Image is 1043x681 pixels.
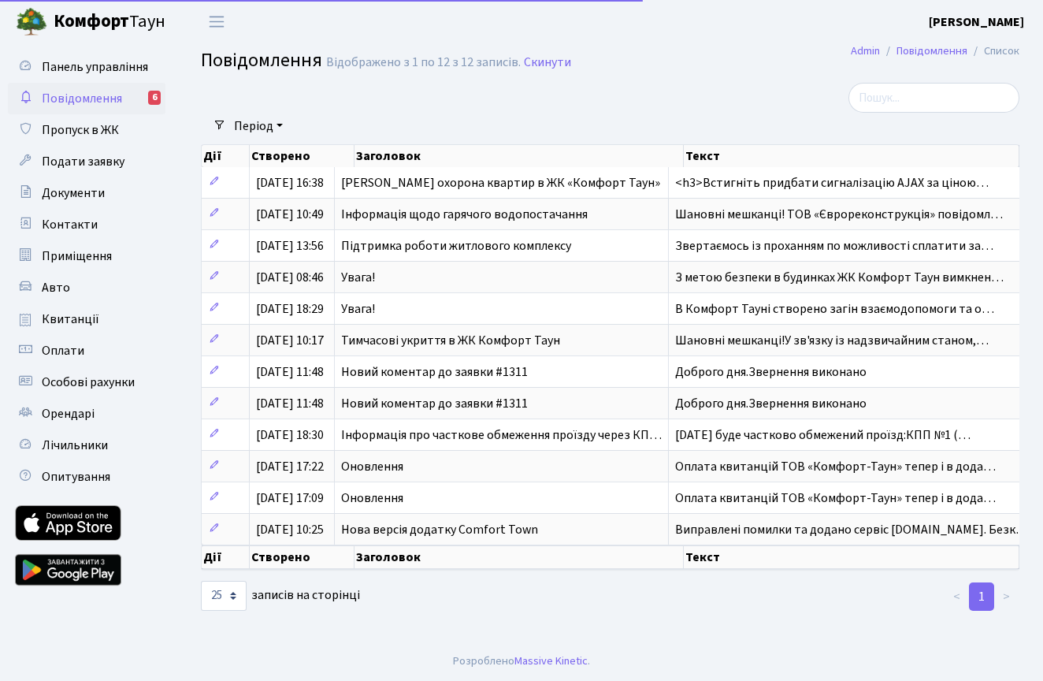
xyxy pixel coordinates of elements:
span: [DATE] 17:22 [256,458,324,475]
span: Опитування [42,468,110,486]
th: Дії [202,545,250,569]
div: 6 [148,91,161,105]
a: Орендарі [8,398,165,430]
th: Текст [684,145,1019,167]
a: Документи [8,177,165,209]
span: [DATE] 18:30 [256,426,324,444]
span: Новий коментар до заявки #1311 [341,395,528,412]
a: Лічильники [8,430,165,461]
label: записів на сторінці [201,581,360,611]
span: Оновлення [341,489,403,507]
span: Особові рахунки [42,374,135,391]
span: Лічильники [42,437,108,454]
span: В Комфорт Тауні створено загін взаємодопомоги та о… [675,300,994,318]
span: [DATE] 10:49 [256,206,324,223]
button: Переключити навігацію [197,9,236,35]
input: Пошук... [848,83,1019,113]
div: Відображено з 1 по 12 з 12 записів. [326,55,521,70]
span: Шановні мешканці!У зв'язку із надзвичайним станом,… [675,332,989,349]
span: [DATE] 13:56 [256,237,324,255]
span: Підтримка роботи житлового комплексу [341,237,571,255]
span: Документи [42,184,105,202]
th: Заголовок [354,145,685,167]
span: [DATE] 10:25 [256,521,324,538]
span: Інформація про часткове обмеження проїзду через КП… [341,426,662,444]
span: Виправлені помилки та додано сервіс [DOMAIN_NAME]. Безк… [675,521,1028,538]
span: [PERSON_NAME] охорона квартир в ЖК «Комфорт Таун» [341,174,660,192]
div: Розроблено . [453,653,590,670]
a: Авто [8,272,165,303]
span: З метою безпеки в будинках ЖК Комфорт Таун вимкнен… [675,269,1004,286]
a: Подати заявку [8,146,165,177]
span: Квитанції [42,311,99,328]
a: Приміщення [8,240,165,272]
span: Новий коментар до заявки #1311 [341,363,528,381]
span: Доброго дня.Звернення виконано [675,395,867,412]
a: Скинути [524,55,571,70]
span: Оновлення [341,458,403,475]
span: Авто [42,279,70,296]
span: Звертаємось із проханням по можливості сплатити за… [675,237,993,255]
th: Заголовок [354,545,685,569]
span: [DATE] 11:48 [256,363,324,381]
span: [DATE] 18:29 [256,300,324,318]
a: Оплати [8,335,165,367]
span: Тимчасові укриття в ЖК Комфорт Таун [341,332,560,349]
span: [DATE] 11:48 [256,395,324,412]
a: Період [228,113,289,140]
a: 1 [969,582,994,611]
a: [PERSON_NAME] [929,13,1024,32]
select: записів на сторінці [201,581,247,611]
span: Повідомлення [201,47,322,74]
a: Панель управління [8,51,165,83]
a: Admin [851,43,880,59]
a: Пропуск в ЖК [8,114,165,146]
span: Приміщення [42,247,112,265]
span: Інформація щодо гарячого водопостачання [341,206,588,223]
span: Пропуск в ЖК [42,121,119,139]
a: Квитанції [8,303,165,335]
span: Шановні мешканці! ТОВ «Єврореконструкція» повідомл… [675,206,1003,223]
a: Опитування [8,461,165,493]
span: [DATE] 16:38 [256,174,324,192]
img: logo.png [16,6,47,38]
li: Список [967,43,1019,60]
b: Комфорт [54,9,129,34]
span: Оплати [42,342,84,359]
th: Текст [684,545,1019,569]
span: Нова версія додатку Comfort Town [341,521,538,538]
span: Увага! [341,300,375,318]
a: Massive Kinetic [514,653,588,669]
span: Подати заявку [42,153,124,170]
span: Контакти [42,216,98,233]
a: Контакти [8,209,165,240]
nav: breadcrumb [827,35,1043,68]
th: Створено [250,145,354,167]
b: [PERSON_NAME] [929,13,1024,31]
span: <h3>Встигніть придбати сигналізацію AJAX за ціною… [675,174,989,192]
a: Повідомлення6 [8,83,165,114]
span: Орендарі [42,405,95,422]
span: [DATE] 10:17 [256,332,324,349]
span: [DATE] 08:46 [256,269,324,286]
span: Панель управління [42,58,148,76]
span: Оплата квитанцій ТОВ «Комфорт-Таун» тепер і в дода… [675,489,996,507]
span: Доброго дня.Звернення виконано [675,363,867,381]
th: Дії [202,145,250,167]
span: [DATE] 17:09 [256,489,324,507]
a: Особові рахунки [8,367,165,398]
span: Таун [54,9,165,35]
span: [DATE] буде частково обмежений проїзд:КПП №1 (… [675,426,971,444]
span: Оплата квитанцій ТОВ «Комфорт-Таун» тепер і в дода… [675,458,996,475]
span: Повідомлення [42,90,122,107]
a: Повідомлення [896,43,967,59]
th: Створено [250,545,354,569]
span: Увага! [341,269,375,286]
